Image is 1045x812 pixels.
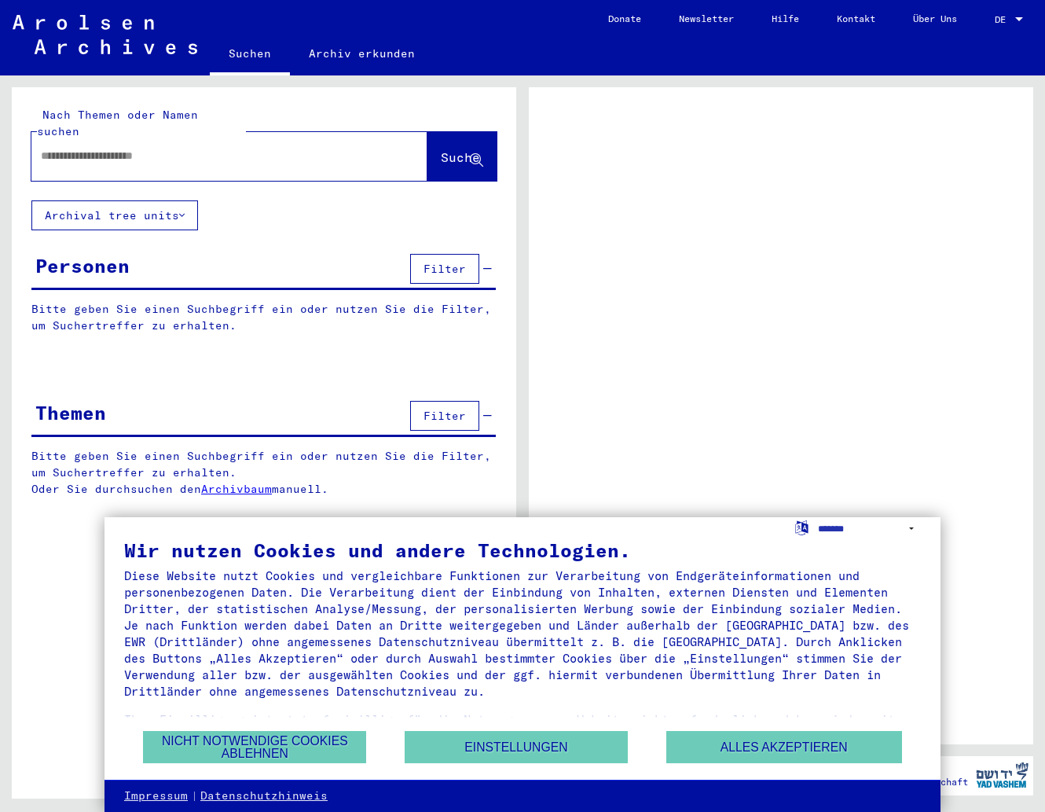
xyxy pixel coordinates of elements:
[410,401,479,431] button: Filter
[200,788,328,804] a: Datenschutzhinweis
[13,15,197,54] img: Arolsen_neg.svg
[666,731,902,763] button: Alles akzeptieren
[410,254,479,284] button: Filter
[37,108,198,138] mat-label: Nach Themen oder Namen suchen
[31,448,497,498] p: Bitte geben Sie einen Suchbegriff ein oder nutzen Sie die Filter, um Suchertreffer zu erhalten. O...
[290,35,434,72] a: Archiv erkunden
[31,301,496,334] p: Bitte geben Sie einen Suchbegriff ein oder nutzen Sie die Filter, um Suchertreffer zu erhalten.
[973,755,1032,795] img: yv_logo.png
[423,409,466,423] span: Filter
[441,149,480,165] span: Suche
[124,788,188,804] a: Impressum
[124,568,921,700] div: Diese Website nutzt Cookies und vergleichbare Funktionen zur Verarbeitung von Endgeräteinformatio...
[210,35,290,75] a: Suchen
[427,132,497,181] button: Suche
[35,399,106,427] div: Themen
[794,520,810,535] label: Sprache auswählen
[31,200,198,230] button: Archival tree units
[995,14,1012,25] span: DE
[201,482,272,496] a: Archivbaum
[143,731,366,763] button: Nicht notwendige Cookies ablehnen
[35,252,130,280] div: Personen
[423,262,466,276] span: Filter
[818,517,921,540] select: Sprache auswählen
[124,541,921,560] div: Wir nutzen Cookies und andere Technologien.
[405,731,628,763] button: Einstellungen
